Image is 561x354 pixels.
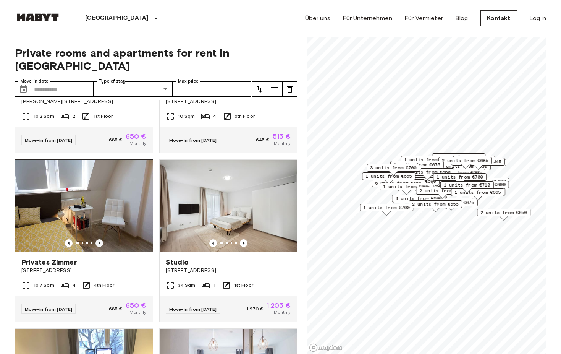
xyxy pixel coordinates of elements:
span: 1 units from €650 [435,154,482,161]
span: 2 units from €675 [428,199,474,206]
div: Map marker [453,159,506,171]
p: [GEOGRAPHIC_DATA] [85,14,149,23]
div: Map marker [416,187,469,199]
span: [PERSON_NAME][STREET_ADDRESS] [21,98,147,106]
span: 2 units from €650 [480,209,527,216]
button: Previous image [240,239,247,247]
span: 1.270 € [246,305,264,312]
label: Max price [178,78,199,84]
span: Move-in from [DATE] [25,306,73,312]
span: 4th Floor [94,282,114,289]
span: 650 € [126,302,147,309]
div: Map marker [367,164,420,176]
a: Für Vermieter [404,14,443,23]
div: Map marker [392,195,445,206]
span: 4 units from €600 [395,195,442,202]
span: 1 units from €660 [404,169,451,175]
span: 1 units from €685 [404,156,451,163]
span: 685 € [109,305,123,312]
span: Monthly [274,140,291,147]
span: 4 [73,282,76,289]
div: Map marker [401,168,454,180]
span: 16.7 Sqm [34,282,54,289]
div: Map marker [441,156,495,167]
span: 1 [213,282,215,289]
span: 2 units from €685 [442,157,488,164]
a: Für Unternehmen [343,14,392,23]
span: Move-in from [DATE] [169,137,217,143]
div: Map marker [432,153,485,165]
span: Privates Zimmer [21,258,77,267]
button: Previous image [209,239,217,247]
span: Monthly [129,140,146,147]
span: 2 units from €545 [455,158,501,165]
span: Move-in from [DATE] [25,137,73,143]
span: Studio [166,258,189,267]
a: Marketing picture of unit DE-04-070-006-01Previous imagePrevious imageStudio[STREET_ADDRESS]34 Sq... [159,159,297,322]
button: tune [252,81,267,97]
span: 1 units from €615 [445,156,491,163]
span: 1st Floor [94,113,113,120]
div: Map marker [440,181,494,193]
div: Map marker [433,173,487,185]
span: 1 units from €700 [363,204,410,211]
button: Choose date [16,81,31,97]
button: Previous image [95,239,103,247]
span: 34 Sqm [178,282,196,289]
span: 650 € [126,133,147,140]
span: 1 units from €665 [454,189,501,196]
span: 1 units from €700 [437,174,483,180]
div: Map marker [438,157,492,169]
span: [STREET_ADDRESS] [166,98,291,106]
span: 1 units from €665 [365,173,412,180]
button: tune [267,81,282,97]
span: 3 units from €605 [435,169,482,176]
span: 12 units from €600 [456,181,505,188]
div: Map marker [360,204,413,216]
div: Map marker [380,183,433,195]
div: Map marker [451,188,504,200]
span: 1 units from €710 [444,182,490,188]
span: 1.205 € [267,302,291,309]
span: Move-in from [DATE] [169,306,217,312]
div: Map marker [453,178,509,190]
img: Habyt [15,13,61,21]
span: Monthly [129,309,146,316]
div: Map marker [451,158,505,170]
div: Map marker [409,200,462,212]
a: Kontakt [480,10,517,26]
span: 3 units from €700 [370,164,417,171]
span: 515 € [273,133,291,140]
div: Map marker [452,188,505,200]
button: tune [282,81,297,97]
span: 4 [213,113,216,120]
span: Private rooms and apartments for rent in [GEOGRAPHIC_DATA] [15,46,297,72]
div: Map marker [372,179,425,191]
div: Map marker [401,156,454,168]
span: 685 € [109,136,123,143]
span: 2 [73,113,75,120]
span: 2 units from €555 [412,201,459,208]
span: 1 units from €675 [394,161,440,168]
div: Map marker [390,161,444,173]
button: Previous image [65,239,73,247]
img: Marketing picture of unit DE-04-013-001-01HF [15,160,153,252]
a: Marketing picture of unit DE-04-013-001-01HFPrevious imagePrevious imagePrivates Zimmer[STREET_AD... [15,159,153,322]
span: 9 units from €1020 [456,178,506,185]
a: Über uns [305,14,330,23]
span: 1st Floor [234,282,253,289]
div: Map marker [453,181,509,193]
label: Move-in date [20,78,49,84]
a: Mapbox logo [309,343,343,352]
span: Monthly [274,309,291,316]
span: [STREET_ADDRESS] [21,267,147,274]
a: Log in [529,14,546,23]
span: 645 € [256,136,270,143]
span: 1 units from €665 [383,183,430,190]
span: [STREET_ADDRESS] [166,267,291,274]
div: Map marker [362,172,415,184]
span: 5th Floor [235,113,255,120]
span: 16.2 Sqm [34,113,54,120]
img: Marketing picture of unit DE-04-070-006-01 [160,160,297,252]
label: Type of stay [99,78,126,84]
